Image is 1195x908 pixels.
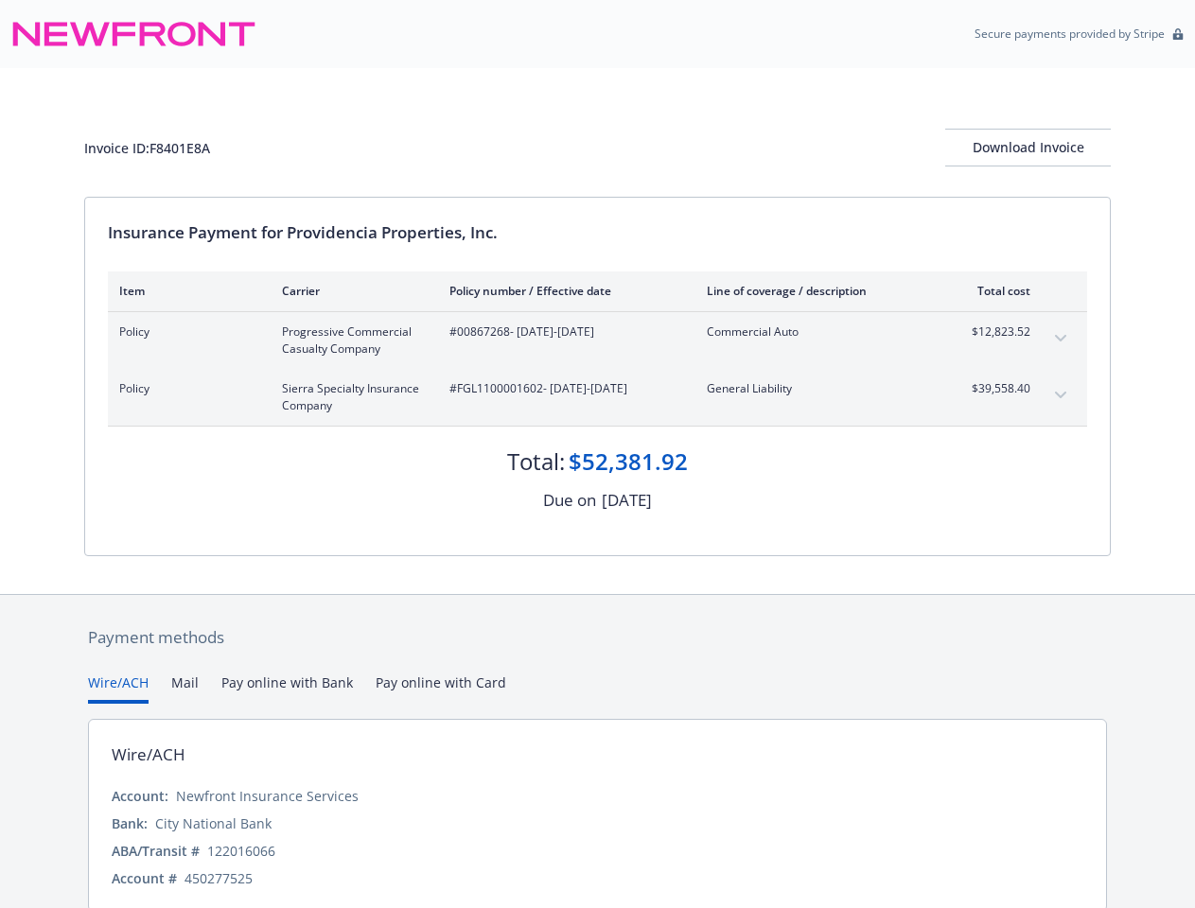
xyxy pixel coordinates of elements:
span: Progressive Commercial Casualty Company [282,323,419,358]
div: Item [119,283,252,299]
div: Policy number / Effective date [449,283,677,299]
div: PolicyProgressive Commercial Casualty Company#00867268- [DATE]-[DATE]Commercial Auto$12,823.52exp... [108,312,1087,369]
div: Newfront Insurance Services [176,786,359,806]
div: Payment methods [88,625,1107,650]
span: $12,823.52 [959,323,1030,340]
span: Commercial Auto [707,323,929,340]
div: [DATE] [602,488,652,513]
span: $39,558.40 [959,380,1030,397]
button: Pay online with Card [376,672,506,704]
div: Account # [112,868,177,888]
div: Account: [112,786,168,806]
div: Due on [543,488,596,513]
span: General Liability [707,380,929,397]
div: ABA/Transit # [112,841,200,861]
span: Sierra Specialty Insurance Company [282,380,419,414]
div: PolicySierra Specialty Insurance Company#FGL1100001602- [DATE]-[DATE]General Liability$39,558.40e... [108,369,1087,426]
button: Mail [171,672,199,704]
div: $52,381.92 [569,445,688,478]
span: #00867268 - [DATE]-[DATE] [449,323,677,340]
button: expand content [1046,323,1076,354]
div: City National Bank [155,813,272,833]
div: Total: [507,445,565,478]
div: Carrier [282,283,419,299]
div: Line of coverage / description [707,283,929,299]
div: 122016066 [207,841,275,861]
p: Secure payments provided by Stripe [975,26,1165,42]
div: Invoice ID: F8401E8A [84,138,210,158]
button: expand content [1046,380,1076,410]
span: Policy [119,323,252,340]
span: #FGL1100001602 - [DATE]-[DATE] [449,380,677,397]
div: Total cost [959,283,1030,299]
span: Policy [119,380,252,397]
button: Wire/ACH [88,672,149,704]
div: Bank: [112,813,148,833]
div: 450277525 [185,868,253,888]
div: Insurance Payment for Providencia Properties, Inc. [108,220,1087,245]
button: Pay online with Bank [221,672,353,704]
div: Download Invoice [945,130,1111,166]
div: Wire/ACH [112,742,185,767]
button: Download Invoice [945,129,1111,166]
